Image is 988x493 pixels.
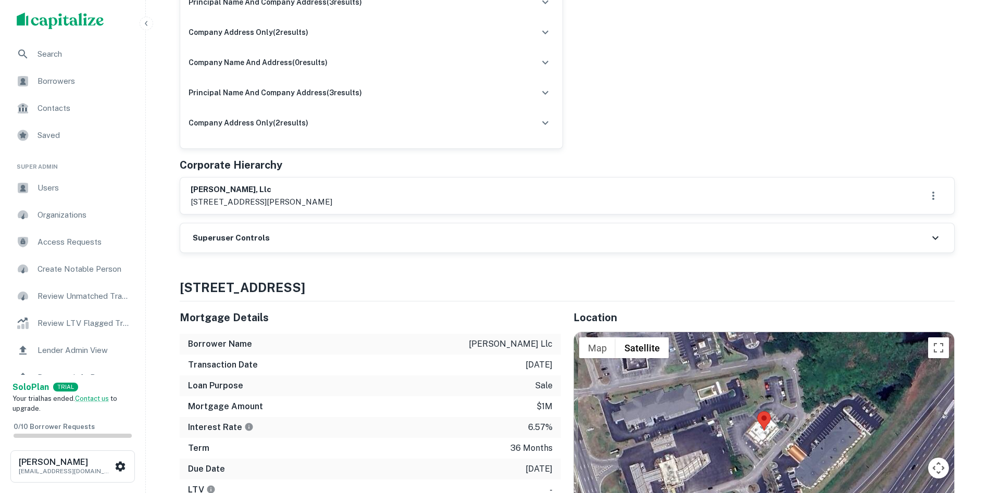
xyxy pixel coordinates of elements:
p: sale [535,380,553,392]
p: [STREET_ADDRESS][PERSON_NAME] [191,196,332,208]
span: Users [37,182,131,194]
p: [EMAIL_ADDRESS][DOMAIN_NAME] [19,466,112,476]
h5: Mortgage Details [180,310,561,325]
span: Saved [37,129,131,142]
a: Borrowers [8,69,137,94]
img: capitalize-logo.png [17,12,104,29]
span: Create Notable Person [37,263,131,275]
a: Users [8,175,137,200]
h6: company address only ( 2 results) [189,27,308,38]
p: 36 months [510,442,553,454]
a: Saved [8,123,137,148]
button: Show satellite imagery [616,337,669,358]
a: Lender Admin View [8,338,137,363]
a: Review LTV Flagged Transactions [8,311,137,336]
h6: Due Date [188,463,225,475]
p: [DATE] [526,359,553,371]
h5: Corporate Hierarchy [180,157,282,173]
button: [PERSON_NAME][EMAIL_ADDRESS][DOMAIN_NAME] [10,450,135,483]
span: Search [37,48,131,60]
h6: Interest Rate [188,421,254,434]
p: 6.57% [528,421,553,434]
h6: Borrower Name [188,338,252,350]
a: Contacts [8,96,137,121]
span: Review LTV Flagged Transactions [37,317,131,330]
button: Toggle fullscreen view [928,337,949,358]
iframe: Chat Widget [936,410,988,460]
svg: The interest rates displayed on the website are for informational purposes only and may be report... [244,422,254,432]
strong: Solo Plan [12,382,49,392]
h6: Superuser Controls [193,232,270,244]
a: Borrower Info Requests [8,365,137,390]
h6: company name and address ( 0 results) [189,57,328,68]
a: Review Unmatched Transactions [8,284,137,309]
span: Borrowers [37,75,131,87]
button: Show street map [579,337,616,358]
a: Contact us [75,395,109,402]
h6: company address only ( 2 results) [189,117,308,129]
a: SoloPlan [12,381,49,394]
h5: Location [573,310,955,325]
div: TRIAL [53,383,78,391]
span: Access Requests [37,236,131,248]
button: Map camera controls [928,458,949,478]
p: [PERSON_NAME] llc [469,338,553,350]
span: Lender Admin View [37,344,131,357]
a: Organizations [8,203,137,227]
span: 0 / 10 Borrower Requests [14,423,95,431]
span: Organizations [37,209,131,221]
a: Search [8,42,137,67]
h6: [PERSON_NAME], llc [191,184,332,196]
a: Create Notable Person [8,257,137,282]
h6: Transaction Date [188,359,258,371]
p: [DATE] [526,463,553,475]
h6: [PERSON_NAME] [19,458,112,466]
a: Access Requests [8,230,137,255]
span: Borrower Info Requests [37,371,131,384]
h6: Mortgage Amount [188,400,263,413]
li: Super Admin [8,150,137,175]
span: Contacts [37,102,131,115]
h6: Loan Purpose [188,380,243,392]
span: Review Unmatched Transactions [37,290,131,302]
span: Your trial has ended. to upgrade. [12,395,117,413]
h6: Term [188,442,209,454]
h6: principal name and company address ( 3 results) [189,87,362,98]
h4: [STREET_ADDRESS] [180,278,955,297]
p: $1m [536,400,553,413]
